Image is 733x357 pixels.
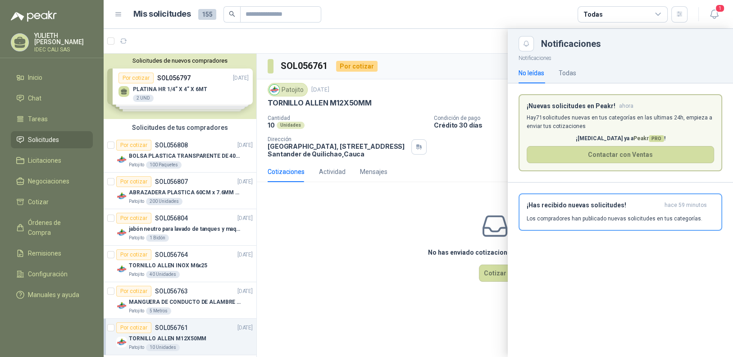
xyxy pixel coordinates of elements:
[229,11,235,17] span: search
[11,11,57,22] img: Logo peakr
[28,269,68,279] span: Configuración
[28,156,61,165] span: Licitaciones
[28,197,49,207] span: Cotizar
[519,193,722,231] button: ¡Has recibido nuevas solicitudes!hace 59 minutos Los compradores han publicado nuevas solicitudes...
[28,248,61,258] span: Remisiones
[706,6,722,23] button: 1
[583,9,602,19] div: Todas
[527,215,702,223] p: Los compradores han publicado nuevas solicitudes en tus categorías.
[519,36,534,51] button: Close
[527,146,714,163] button: Contactar con Ventas
[11,214,93,241] a: Órdenes de Compra
[541,39,722,48] div: Notificaciones
[28,135,59,145] span: Solicitudes
[649,135,664,142] span: PRO
[527,102,615,110] h3: ¡Nuevas solicitudes en Peakr!
[34,47,93,52] p: IDEC CALI SAS
[633,135,664,142] span: Peakr
[715,4,725,13] span: 1
[28,114,48,124] span: Tareas
[11,110,93,128] a: Tareas
[11,90,93,107] a: Chat
[198,9,216,20] span: 155
[28,218,84,238] span: Órdenes de Compra
[34,32,93,45] p: YULIETH [PERSON_NAME]
[11,286,93,303] a: Manuales y ayuda
[519,68,544,78] div: No leídas
[28,93,41,103] span: Chat
[11,131,93,148] a: Solicitudes
[527,134,714,143] p: ¡[MEDICAL_DATA] ya a !
[11,173,93,190] a: Negociaciones
[11,245,93,262] a: Remisiones
[11,152,93,169] a: Licitaciones
[11,193,93,211] a: Cotizar
[527,114,714,131] p: Hay 71 solicitudes nuevas en tus categorías en las ultimas 24h, empieza a enviar tus cotizaciones
[11,69,93,86] a: Inicio
[28,73,42,82] span: Inicio
[665,201,707,209] span: hace 59 minutos
[28,290,79,300] span: Manuales y ayuda
[133,8,191,21] h1: Mis solicitudes
[28,176,69,186] span: Negociaciones
[559,68,576,78] div: Todas
[508,51,733,63] p: Notificaciones
[619,102,633,110] span: ahora
[527,201,661,209] h3: ¡Has recibido nuevas solicitudes!
[11,265,93,283] a: Configuración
